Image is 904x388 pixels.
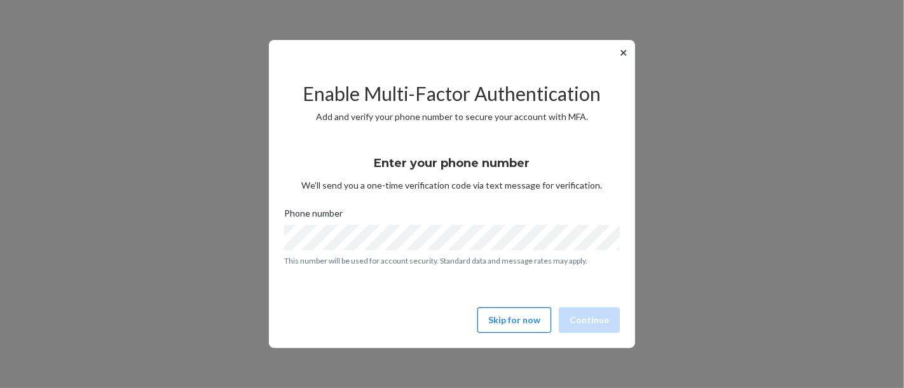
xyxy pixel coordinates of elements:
[477,307,551,333] button: Skip for now
[559,307,620,333] button: Continue
[284,83,620,104] h2: Enable Multi-Factor Authentication
[617,45,630,60] button: ✕
[284,110,620,123] p: Add and verify your phone number to secure your account with MFA.
[284,207,343,225] span: Phone number
[284,145,620,192] div: We’ll send you a one-time verification code via text message for verification.
[374,155,530,171] h3: Enter your phone number
[284,255,620,266] p: This number will be used for account security. Standard data and message rates may apply.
